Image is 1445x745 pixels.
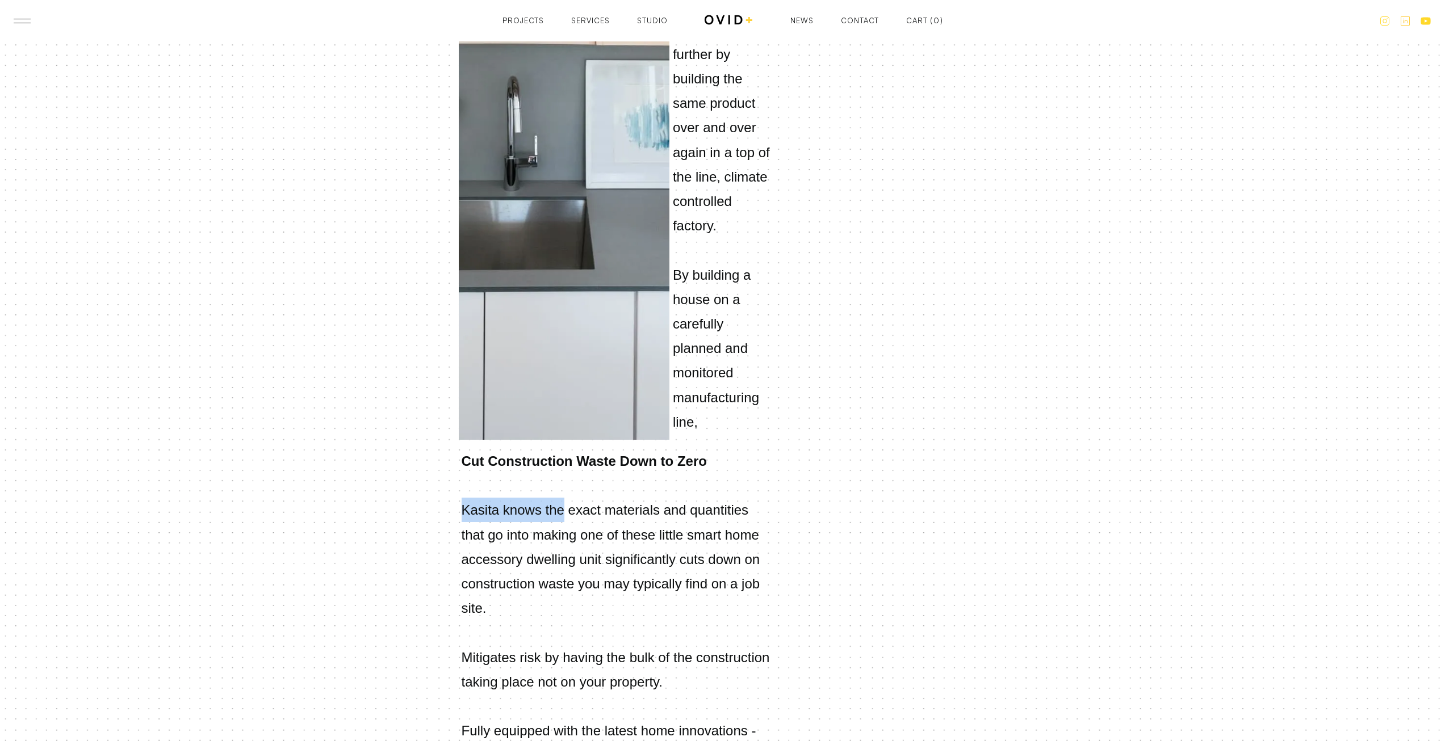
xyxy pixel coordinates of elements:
[933,17,940,24] div: 0
[930,17,933,24] div: (
[906,17,943,24] a: Open empty cart
[940,17,943,24] div: )
[790,17,814,24] a: News
[841,17,879,24] a: Contact
[571,17,610,24] a: Services
[637,17,668,24] a: Studio
[462,453,707,469] strong: Cut Construction Waste Down to Zero
[906,17,928,24] div: Cart
[502,17,544,24] a: Projects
